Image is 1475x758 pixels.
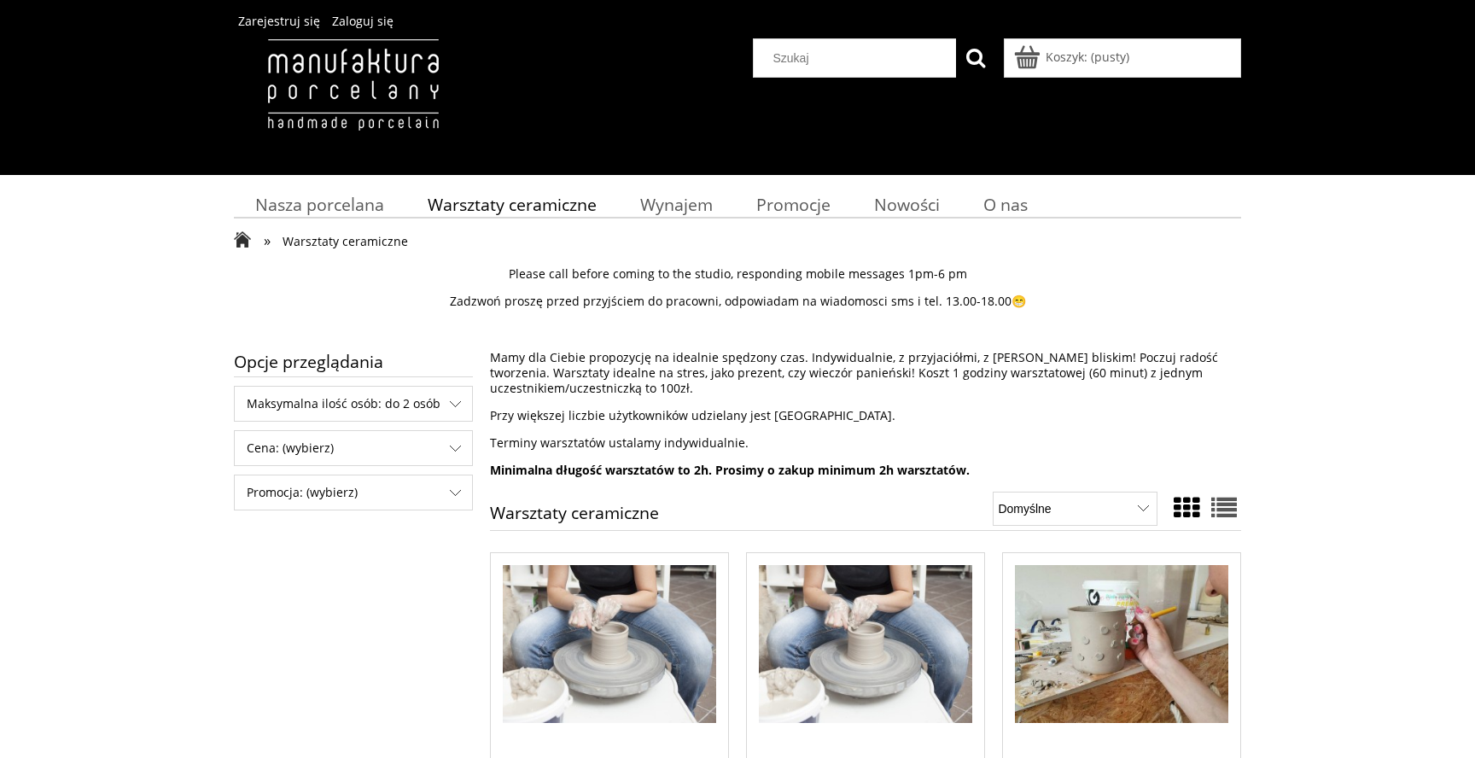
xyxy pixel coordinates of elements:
p: Terminy warsztatów ustalamy indywidualnie. [490,435,1241,451]
span: Cena: (wybierz) [235,431,472,465]
div: Filtruj [234,475,473,510]
a: O nas [962,188,1050,221]
a: Nowości [853,188,962,221]
span: Opcje przeglądania [234,347,473,376]
p: Mamy dla Ciebie propozycję na idealnie spędzony czas. Indywidualnie, z przyjaciółmi, z [PERSON_NA... [490,350,1241,396]
a: Warsztaty ceramiczne [406,188,619,221]
span: Promocja: (wybierz) [235,475,472,510]
span: Warsztaty ceramiczne [428,193,597,216]
span: Nasza porcelana [255,193,384,216]
div: Filtruj [234,430,473,466]
p: Zadzwoń proszę przed przyjściem do pracowni, odpowiadam na wiadomosci sms i tel. 13.00-18.00😁 [234,294,1241,309]
img: Warsztaty na kole garncarskim (3h) [503,565,716,724]
a: Zaloguj się [332,13,394,29]
img: Warsztaty na kole garncarskim (2h) [759,565,972,724]
span: Promocje [756,193,831,216]
img: Warsztaty ceramiczne (2h) [1015,565,1228,724]
a: Nasza porcelana [234,188,406,221]
span: Maksymalna ilość osób: do 2 osób [235,387,472,421]
a: Produkty w koszyku 0. Przejdź do koszyka [1017,49,1129,65]
p: Please call before coming to the studio, responding mobile messages 1pm-6 pm [234,266,1241,282]
a: Widok ze zdjęciem [1174,490,1199,525]
div: Filtruj [234,386,473,422]
span: O nas [983,193,1028,216]
p: Przy większej liczbie użytkowników udzielany jest [GEOGRAPHIC_DATA]. [490,408,1241,423]
img: Manufaktura Porcelany [234,38,472,166]
h1: Warsztaty ceramiczne [490,504,659,530]
span: Wynajem [640,193,713,216]
span: Koszyk: [1046,49,1087,65]
a: Wynajem [619,188,735,221]
b: (pusty) [1091,49,1129,65]
span: Warsztaty ceramiczne [283,233,408,249]
a: Zarejestruj się [238,13,320,29]
input: Szukaj w sklepie [761,39,957,77]
span: Nowości [874,193,940,216]
select: Sortuj wg [993,492,1157,526]
a: Promocje [735,188,853,221]
a: Widok pełny [1211,490,1237,525]
button: Szukaj [956,38,995,78]
strong: Minimalna długość warsztatów to 2h. Prosimy o zakup minimum 2h warsztatów. [490,462,970,478]
span: » [264,230,271,250]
